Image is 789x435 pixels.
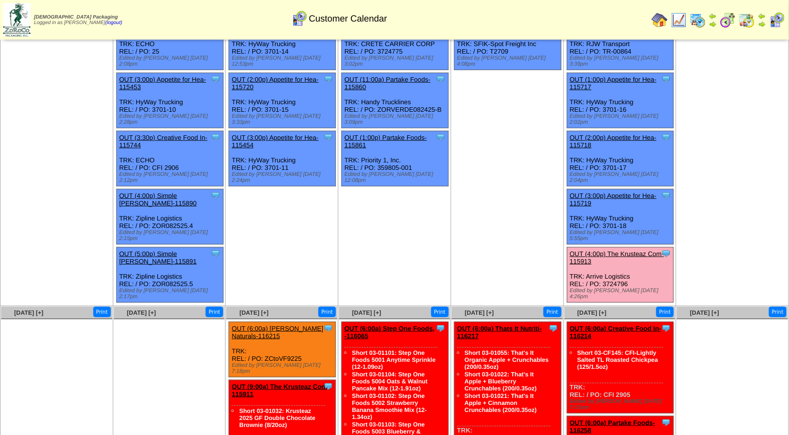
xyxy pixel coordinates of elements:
[344,171,448,183] div: Edited by [PERSON_NAME] [DATE] 12:08pm
[570,419,656,434] a: OUT (6:00a) Partake Foods-116258
[758,12,766,20] img: arrowleft.gif
[232,134,318,149] a: OUT (3:00p) Appetite for Hea-115454
[34,15,122,26] span: Logged in as [PERSON_NAME]
[323,132,333,142] img: Tooltip
[570,76,657,91] a: OUT (1:00p) Appetite for Hea-115717
[119,192,197,207] a: OUT (4:00p) Simple [PERSON_NAME]-115890
[352,309,381,316] a: [DATE] [+]
[240,309,269,316] a: [DATE] [+]
[671,12,687,28] img: line_graph.gif
[457,325,542,340] a: OUT (6:00a) Thats It Nutriti-116217
[344,55,448,67] div: Edited by [PERSON_NAME] [DATE] 3:02pm
[119,76,206,91] a: OUT (3:00p) Appetite for Hea-115453
[661,74,671,84] img: Tooltip
[436,74,446,84] img: Tooltip
[232,325,323,340] a: OUT (6:00a) [PERSON_NAME] Naturals-116215
[431,307,449,317] button: Print
[211,190,221,200] img: Tooltip
[323,323,333,333] img: Tooltip
[577,309,607,316] a: [DATE] [+]
[119,230,223,242] div: Edited by [PERSON_NAME] [DATE] 2:15pm
[769,12,785,28] img: calendarcustomer.gif
[127,309,156,316] a: [DATE] [+]
[352,392,427,420] a: Short 03-01102: Step One Foods 5002 Strawberry Banana Smoothie Mix (12-1.34oz)
[344,113,448,125] div: Edited by [PERSON_NAME] [DATE] 3:09pm
[465,349,549,370] a: Short 03-01055: That's It Organic Apple + Crunchables (200/0.35oz)
[344,325,435,340] a: OUT (6:00a) Step One Foods, -116065
[342,131,449,186] div: TRK: Priority 1, Inc. REL: / PO: 359805-001
[570,192,657,207] a: OUT (3:00p) Appetite for Hea-115719
[709,20,717,28] img: arrowright.gif
[116,73,223,128] div: TRK: HyWay Trucking REL: / PO: 3701-10
[570,55,674,67] div: Edited by [PERSON_NAME] [DATE] 3:39pm
[34,15,118,20] span: [DEMOGRAPHIC_DATA] Packaging
[232,383,329,398] a: OUT (9:00a) The Krusteaz Com-115911
[229,131,336,186] div: TRK: HyWay Trucking REL: / PO: 3701-11
[206,307,223,317] button: Print
[465,371,537,392] a: Short 03-01022: That's It Apple + Blueberry Crunchables (200/0.35oz)
[457,55,561,67] div: Edited by [PERSON_NAME] [DATE] 4:08pm
[116,189,223,245] div: TRK: Zipline Logistics REL: / PO: ZOR082525.4
[656,307,674,317] button: Print
[570,288,674,300] div: Edited by [PERSON_NAME] [DATE] 4:26pm
[577,349,658,370] a: Short 03-CF145: CFI-Lightly Salted TL Roasted Chickpea (125/1.5oz)
[690,309,719,316] a: [DATE] [+]
[93,307,111,317] button: Print
[211,249,221,259] img: Tooltip
[229,322,336,377] div: TRK: REL: / PO: ZCtoVF9225
[119,171,223,183] div: Edited by [PERSON_NAME] [DATE] 2:12pm
[567,322,674,413] div: TRK: REL: / PO: CFI 2905
[570,113,674,125] div: Edited by [PERSON_NAME] [DATE] 2:02pm
[119,55,223,67] div: Edited by [PERSON_NAME] [DATE] 2:08pm
[567,131,674,186] div: TRK: HyWay Trucking REL: / PO: 3701-17
[465,392,537,413] a: Short 03-01021: That's It Apple + Cinnamon Crunchables (200/0.35oz)
[652,12,668,28] img: home.gif
[352,371,428,392] a: Short 03-01104: Step One Foods 5004 Oats & Walnut Pancake Mix (12-1.91oz)
[119,134,208,149] a: OUT (3:30p) Creative Food In-115744
[116,248,223,303] div: TRK: Zipline Logistics REL: / PO: ZOR082525.5
[570,230,674,242] div: Edited by [PERSON_NAME] [DATE] 5:55pm
[543,307,561,317] button: Print
[239,407,315,428] a: Short 03-01032: Krusteaz 2025 GF Double Chocolate Brownie (8/20oz)
[567,73,674,128] div: TRK: HyWay Trucking REL: / PO: 3701-16
[769,307,786,317] button: Print
[105,20,122,26] a: (logout)
[14,309,43,316] a: [DATE] [+]
[720,12,736,28] img: calendarblend.gif
[570,250,664,265] a: OUT (4:00p) The Krusteaz Com-115913
[232,362,335,374] div: Edited by [PERSON_NAME] [DATE] 7:18pm
[570,134,657,149] a: OUT (2:00p) Appetite for Hea-115718
[352,349,436,370] a: Short 03-01101: Step One Foods 5001 Anytime Sprinkle (12-1.09oz)
[567,189,674,245] div: TRK: HyWay Trucking REL: / PO: 3701-18
[232,76,318,91] a: OUT (2:00p) Appetite for Hea-115720
[211,74,221,84] img: Tooltip
[119,288,223,300] div: Edited by [PERSON_NAME] [DATE] 2:17pm
[570,398,674,410] div: Edited by [PERSON_NAME] [DATE] 7:17pm
[567,248,674,303] div: TRK: Arrive Logistics REL: / PO: 3724796
[548,323,558,333] img: Tooltip
[3,3,31,37] img: zoroco-logo-small.webp
[709,12,717,20] img: arrowleft.gif
[309,14,387,24] span: Customer Calendar
[661,190,671,200] img: Tooltip
[436,132,446,142] img: Tooltip
[758,20,766,28] img: arrowright.gif
[232,171,335,183] div: Edited by [PERSON_NAME] [DATE] 2:24pm
[465,309,494,316] a: [DATE] [+]
[570,325,662,340] a: OUT (6:00a) Creative Food In-116214
[436,323,446,333] img: Tooltip
[119,250,197,265] a: OUT (5:00p) Simple [PERSON_NAME]-115891
[344,76,431,91] a: OUT (11:00a) Partake Foods-115860
[211,132,221,142] img: Tooltip
[661,323,671,333] img: Tooltip
[323,381,333,391] img: Tooltip
[570,171,674,183] div: Edited by [PERSON_NAME] [DATE] 2:04pm
[344,134,427,149] a: OUT (1:00p) Partake Foods-115861
[661,132,671,142] img: Tooltip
